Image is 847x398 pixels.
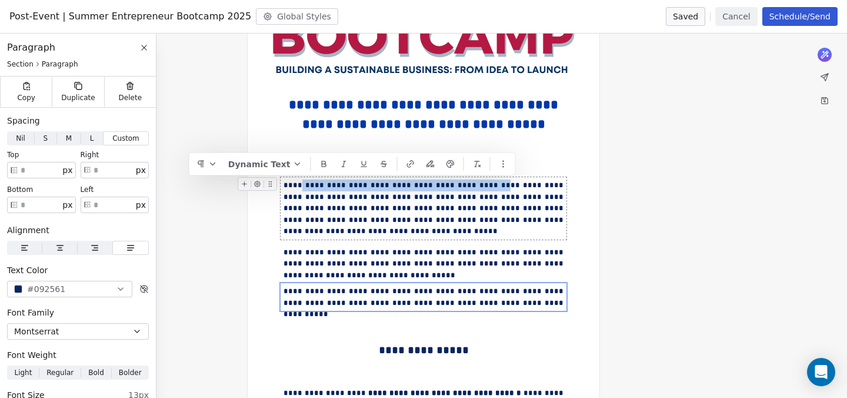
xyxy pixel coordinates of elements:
[66,133,72,144] span: M
[46,367,74,378] span: Regular
[256,8,338,25] button: Global Styles
[136,199,146,211] span: px
[7,115,40,127] span: Spacing
[7,41,55,55] span: Paragraph
[7,281,132,297] button: #092561
[119,93,142,102] span: Delete
[90,133,94,144] span: L
[17,93,35,102] span: Copy
[61,93,95,102] span: Duplicate
[9,9,251,24] span: Post-Event | Summer Entrepreneur Bootcamp 2025
[666,7,705,26] button: Saved
[7,59,34,69] span: Section
[62,199,72,211] span: px
[81,150,149,160] div: right
[43,133,48,144] span: S
[7,150,76,160] div: top
[62,164,72,177] span: px
[7,264,48,276] span: Text Color
[762,7,838,26] button: Schedule/Send
[27,283,65,296] span: #092561
[14,367,32,378] span: Light
[42,59,78,69] span: Paragraph
[7,307,54,319] span: Font Family
[81,185,149,194] div: left
[88,367,104,378] span: Bold
[224,155,307,173] button: Dynamic Text
[16,133,25,144] span: Nil
[119,367,142,378] span: Bolder
[7,185,76,194] div: bottom
[715,7,757,26] button: Cancel
[136,164,146,177] span: px
[14,326,59,337] span: Montserrat
[7,224,49,236] span: Alignment
[807,358,835,386] div: Open Intercom Messenger
[7,349,56,361] span: Font Weight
